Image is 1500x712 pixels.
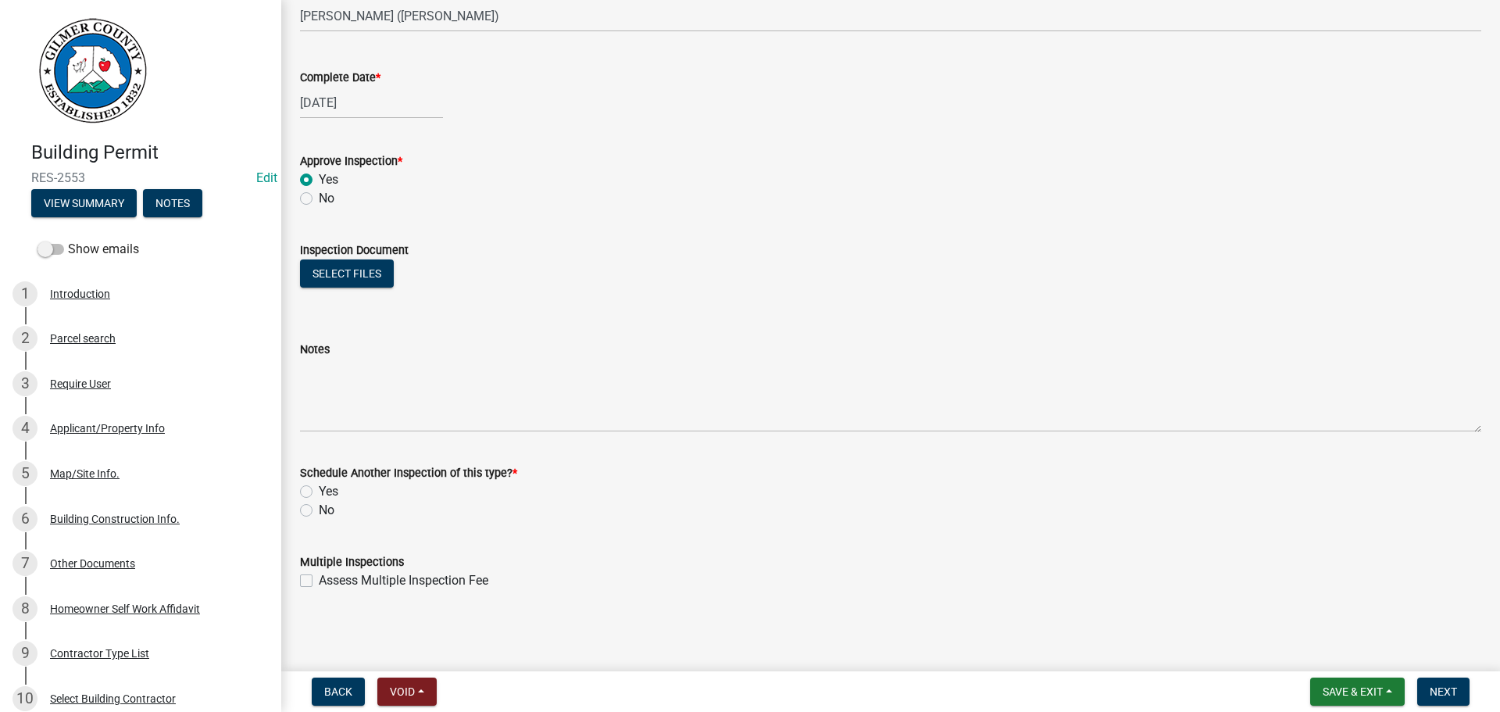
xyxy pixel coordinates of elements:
[50,693,176,704] div: Select Building Contractor
[300,259,394,288] button: Select files
[319,501,334,520] label: No
[12,461,37,486] div: 5
[300,468,517,479] label: Schedule Another Inspection of this type?
[143,198,202,210] wm-modal-confirm: Notes
[300,345,330,356] label: Notes
[256,170,277,185] wm-modal-confirm: Edit Application Number
[31,189,137,217] button: View Summary
[312,678,365,706] button: Back
[1323,685,1383,698] span: Save & Exit
[12,326,37,351] div: 2
[143,189,202,217] button: Notes
[37,240,139,259] label: Show emails
[31,198,137,210] wm-modal-confirm: Summary
[324,685,352,698] span: Back
[50,333,116,344] div: Parcel search
[12,416,37,441] div: 4
[319,482,338,501] label: Yes
[12,596,37,621] div: 8
[31,16,148,125] img: Gilmer County, Georgia
[50,468,120,479] div: Map/Site Info.
[300,156,402,167] label: Approve Inspection
[319,170,338,189] label: Yes
[12,371,37,396] div: 3
[390,685,415,698] span: Void
[31,141,269,164] h4: Building Permit
[50,558,135,569] div: Other Documents
[50,378,111,389] div: Require User
[12,281,37,306] div: 1
[300,245,409,256] label: Inspection Document
[50,513,180,524] div: Building Construction Info.
[256,170,277,185] a: Edit
[12,686,37,711] div: 10
[319,571,488,590] label: Assess Multiple Inspection Fee
[377,678,437,706] button: Void
[12,506,37,531] div: 6
[300,557,404,568] label: Multiple Inspections
[31,170,250,185] span: RES-2553
[1417,678,1470,706] button: Next
[50,423,165,434] div: Applicant/Property Info
[1430,685,1457,698] span: Next
[300,87,443,119] input: mm/dd/yyyy
[50,648,149,659] div: Contractor Type List
[50,288,110,299] div: Introduction
[50,603,200,614] div: Homeowner Self Work Affidavit
[12,641,37,666] div: 9
[12,551,37,576] div: 7
[1310,678,1405,706] button: Save & Exit
[300,73,380,84] label: Complete Date
[319,189,334,208] label: No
